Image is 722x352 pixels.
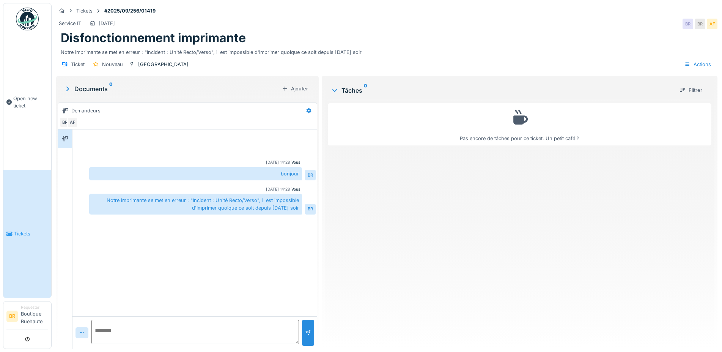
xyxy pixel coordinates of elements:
div: Actions [681,59,714,70]
div: BR [305,204,316,215]
div: Ticket [71,61,85,68]
div: Vous [291,159,300,165]
a: BR RequesterBoutique Ruehaute [6,305,48,330]
div: Nouveau [102,61,123,68]
div: Documents [64,84,279,93]
div: Requester [21,305,48,310]
div: Demandeurs [71,107,101,114]
div: BR [683,19,693,29]
strong: #2025/09/256/01419 [101,7,159,14]
span: Open new ticket [13,95,48,109]
div: Service IT [59,20,81,27]
div: [DATE] [99,20,115,27]
div: [DATE] 14:28 [266,159,290,165]
div: Pas encore de tâches pour ce ticket. Un petit café ? [333,107,706,142]
h1: Disfonctionnement imprimante [61,31,246,45]
li: Boutique Ruehaute [21,305,48,328]
div: Tâches [331,86,673,95]
div: Notre imprimante se met en erreur : "Incident : Unité Recto/Verso", il est impossible d'imprimer ... [61,46,713,56]
div: Tickets [76,7,93,14]
sup: 0 [364,86,367,95]
div: Vous [291,186,300,192]
div: BR [60,117,70,128]
div: AF [707,19,717,29]
div: bonjour [89,167,302,180]
li: BR [6,311,18,322]
div: Filtrer [676,85,705,95]
div: BR [305,170,316,180]
div: [DATE] 14:28 [266,186,290,192]
sup: 0 [109,84,113,93]
a: Open new ticket [3,35,51,170]
a: Tickets [3,170,51,298]
img: Badge_color-CXgf-gQk.svg [16,8,39,30]
div: Notre imprimante se met en erreur : "Incident : Unité Recto/Verso", il est impossible d'imprimer ... [89,194,302,214]
div: [GEOGRAPHIC_DATA] [138,61,189,68]
div: Ajouter [279,84,311,94]
div: AF [67,117,78,128]
span: Tickets [14,230,48,237]
div: BR [695,19,705,29]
